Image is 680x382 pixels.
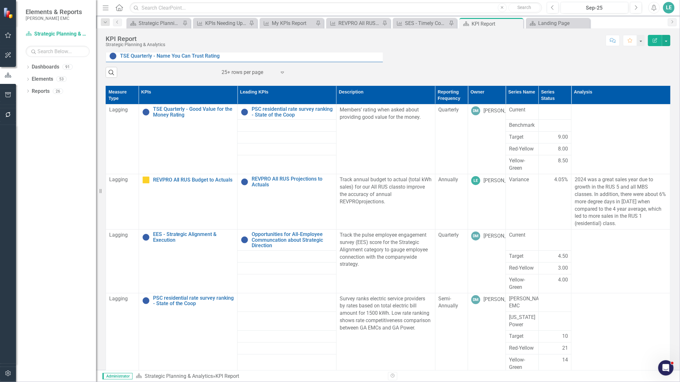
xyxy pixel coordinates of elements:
input: Search ClearPoint... [130,2,542,13]
span: Current [509,106,535,114]
img: No Information [109,52,117,60]
div: REVPRO All RUS Budget to Actuals [338,19,381,27]
td: Double-Click to Edit [538,262,571,274]
td: Double-Click to Edit [506,312,539,331]
div: 91 [62,64,73,70]
div: [PERSON_NAME] [483,232,522,240]
a: Strategic Planning & Analytics [145,373,213,379]
div: KPI Report [106,35,165,42]
div: KPI Report [215,373,239,379]
td: Double-Click to Edit [538,174,571,230]
div: 26 [53,88,63,94]
td: Double-Click to Edit [506,293,539,312]
div: Quarterly [439,232,465,239]
div: Semi-Annually [439,295,465,310]
span: 4.00 [558,276,568,284]
img: No Information [142,108,150,116]
span: 8.50 [558,157,568,165]
span: [PERSON_NAME] EMC [509,295,535,310]
span: Yellow-Green [509,157,535,172]
div: Sep-25 [563,4,626,12]
span: Red-Yellow [509,345,535,352]
td: Double-Click to Edit [571,230,670,293]
a: Landing Page [528,19,588,27]
td: Double-Click to Edit [468,174,506,230]
span: Target [509,333,535,340]
td: Double-Click to Edit Right Click for Context Menu [139,104,238,174]
button: LE [663,2,675,13]
td: Double-Click to Edit [506,104,539,120]
span: Yellow-Green [509,356,535,371]
td: Double-Click to Edit [506,230,539,251]
span: to improve the accuracy of annual REVPRO [340,184,425,205]
span: Current [509,232,535,239]
div: [PERSON_NAME] [483,177,522,184]
td: Double-Click to Edit [538,104,571,120]
a: EES - Strategic Alignment & Execution [153,232,234,243]
img: No Information [241,108,248,116]
button: Search [508,3,540,12]
td: Double-Click to Edit [538,250,571,262]
a: TSE Quarterly - Name You Can Trust Rating [120,53,380,59]
a: PSC residential rate survey ranking - State of the Coop [153,295,234,306]
div: Strategic Planning & Analytics [139,19,181,27]
td: Double-Click to Edit [506,354,539,373]
td: Double-Click to Edit [538,120,571,132]
td: Double-Click to Edit [506,274,539,293]
td: Double-Click to Edit [336,230,435,293]
a: Opportunities for All-Employee Communcation about Strategic Direction [252,232,333,248]
td: Double-Click to Edit Right Click for Context Menu [238,104,336,120]
span: [US_STATE] Power [509,314,535,329]
button: Sep-25 [561,2,628,13]
td: Double-Click to Edit [506,174,539,230]
td: Double-Click to Edit [336,174,435,230]
span: Elements & Reports [26,8,82,16]
td: Double-Click to Edit [506,120,539,132]
span: Lagging [109,296,128,302]
span: 8.00 [558,145,568,153]
a: Strategic Planning & Analytics [26,30,90,38]
td: Double-Click to Edit [506,330,539,342]
span: Red-Yellow [509,145,535,153]
span: Track annual budget to actual (total kWh sales) for our All RUS class [340,176,432,190]
td: Double-Click to Edit [538,274,571,293]
td: Double-Click to Edit [571,293,670,373]
span: 10 [562,333,568,340]
td: Double-Click to Edit [506,342,539,354]
div: DM [471,106,480,115]
span: Red-Yellow [509,264,535,272]
div: [PERSON_NAME] [483,107,522,115]
td: Double-Click to Edit [506,250,539,262]
div: DM [471,232,480,240]
a: Dashboards [32,63,59,71]
p: Members’ rating when asked about providing good value for the money. [340,106,432,121]
div: Quarterly [439,106,465,114]
a: REVPRO All RUS Budget to Actuals [153,177,234,183]
p: Track the pulse employee engagement survey (EES) score for the Strategic Alignment category to ga... [340,232,432,268]
span: 3.00 [558,264,568,272]
img: No Information [241,178,248,186]
span: 4.05% [554,176,568,183]
td: Double-Click to Edit Right Click for Context Menu [139,174,238,230]
td: Double-Click to Edit [538,230,571,251]
td: Double-Click to Edit [106,104,139,174]
a: PSC residential rate survey ranking - State of the Coop [252,106,333,118]
td: Double-Click to Edit [435,104,468,174]
span: Search [517,5,531,10]
img: ClearPoint Strategy [3,7,14,19]
td: Double-Click to Edit [538,293,571,312]
span: 14 [562,356,568,364]
td: Double-Click to Edit [538,312,571,331]
p: 2024 was a great sales year due to growth in the RUS 5 and all MBS classes. In addition, there we... [575,176,667,227]
img: Caution [142,176,150,184]
p: Survey ranks electric service providers by rates based on total electric bill amount for 1500 kWh... [340,295,432,332]
td: Double-Click to Edit [106,293,139,373]
a: KPIs Needing Updated [195,19,247,27]
div: LE [471,176,480,185]
div: Landing Page [538,19,588,27]
div: KPIs Needing Updated [205,19,247,27]
span: Lagging [109,176,128,183]
td: Double-Click to Edit Right Click for Context Menu [238,230,336,251]
span: Variance [509,176,535,183]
